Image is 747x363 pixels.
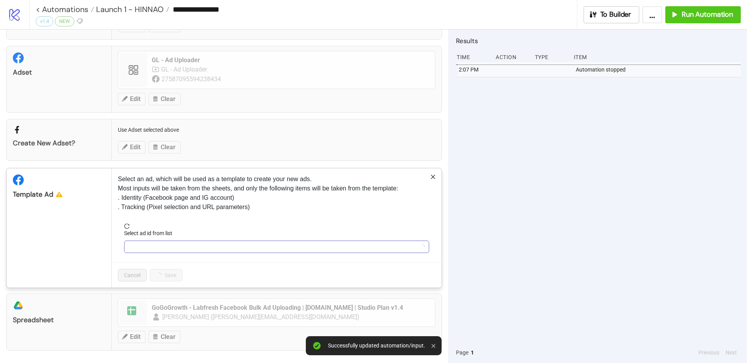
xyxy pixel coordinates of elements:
span: close [430,174,436,180]
h2: Results [456,36,741,46]
span: Page [456,348,468,357]
button: Run Automation [665,6,741,23]
div: Template Ad [13,190,105,199]
button: To Builder [584,6,640,23]
button: Save [150,269,182,281]
input: Select ad id from list [129,241,417,253]
div: Type [534,50,568,65]
button: Next [723,348,739,357]
div: Successfully updated automation/input. [328,342,425,349]
div: v1.4 [36,16,53,26]
p: Select an ad, which will be used as a template to create your new ads. Most inputs will be taken ... [118,175,435,212]
div: Action [495,50,528,65]
span: Launch 1 - HINNAO [94,4,163,14]
span: Run Automation [682,10,733,19]
div: Automation stopped [575,62,743,77]
span: reload [124,223,429,229]
div: Time [456,50,489,65]
div: NEW [55,16,74,26]
a: Launch 1 - HINNAO [94,5,169,13]
span: loading [420,244,425,249]
button: Cancel [118,269,147,281]
button: 1 [468,348,476,357]
button: Previous [696,348,722,357]
label: Select ad id from list [124,229,177,237]
a: < Automations [36,5,94,13]
div: 2:07 PM [458,62,491,77]
div: Item [573,50,741,65]
span: To Builder [600,10,631,19]
button: ... [642,6,662,23]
